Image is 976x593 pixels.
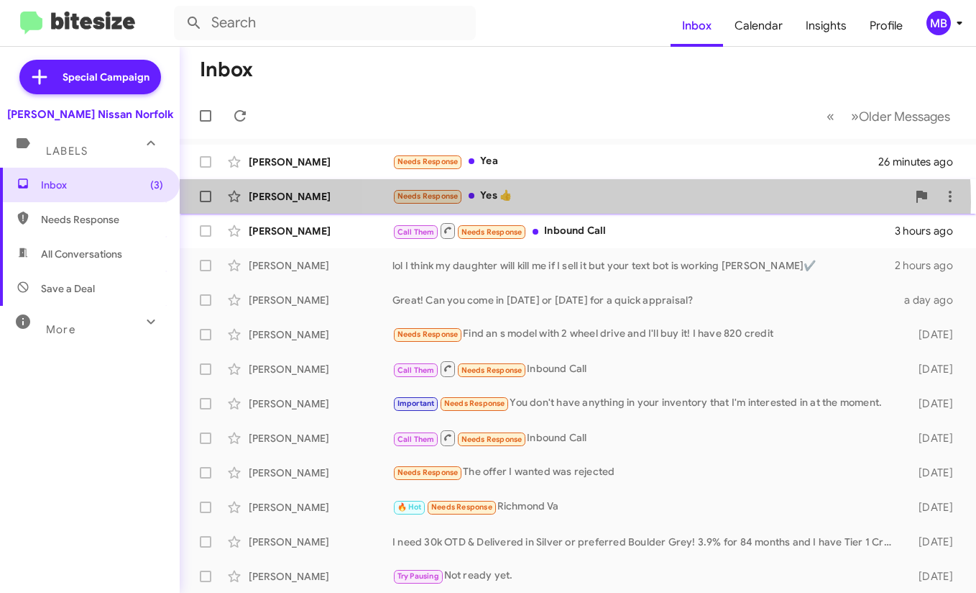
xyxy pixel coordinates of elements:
[842,101,959,131] button: Next
[904,431,965,445] div: [DATE]
[904,466,965,480] div: [DATE]
[63,70,149,84] span: Special Campaign
[150,178,163,192] span: (3)
[827,107,834,125] span: «
[249,327,392,342] div: [PERSON_NAME]
[249,155,392,169] div: [PERSON_NAME]
[392,499,904,515] div: Richmond Va
[859,109,950,125] span: Older Messages
[46,145,88,158] span: Labels
[914,11,960,35] button: MB
[904,397,965,411] div: [DATE]
[397,571,439,581] span: Try Pausing
[41,247,122,261] span: All Conversations
[397,227,435,237] span: Call Them
[397,399,435,408] span: Important
[895,258,965,273] div: 2 hours ago
[249,293,392,307] div: [PERSON_NAME]
[904,569,965,584] div: [DATE]
[392,429,904,447] div: Inbound Call
[392,568,904,584] div: Not ready yet.
[249,431,392,445] div: [PERSON_NAME]
[392,222,895,240] div: Inbound Call
[249,224,392,238] div: [PERSON_NAME]
[858,5,914,47] a: Profile
[723,5,794,47] a: Calendar
[397,366,435,375] span: Call Them
[392,535,904,549] div: I need 30k OTD & Delivered in Silver or preferred Boulder Grey! 3.9% for 84 months and I have Tie...
[392,153,878,170] div: Yea
[392,464,904,481] div: The offer I wanted was rejected
[200,58,253,81] h1: Inbox
[926,11,951,35] div: MB
[818,101,843,131] button: Previous
[19,60,161,94] a: Special Campaign
[851,107,859,125] span: »
[392,360,904,378] div: Inbound Call
[904,362,965,376] div: [DATE]
[904,500,965,515] div: [DATE]
[249,362,392,376] div: [PERSON_NAME]
[41,178,163,192] span: Inbox
[878,155,965,169] div: 26 minutes ago
[392,188,907,204] div: Yes 👍
[174,6,476,40] input: Search
[397,468,459,477] span: Needs Response
[397,330,459,339] span: Needs Response
[904,293,965,307] div: a day ago
[444,399,505,408] span: Needs Response
[249,535,392,549] div: [PERSON_NAME]
[249,500,392,515] div: [PERSON_NAME]
[431,502,492,512] span: Needs Response
[392,326,904,343] div: Find an s model with 2 wheel drive and I'll buy it! I have 820 credit
[794,5,858,47] a: Insights
[392,293,904,307] div: Great! Can you come in [DATE] or [DATE] for a quick appraisal?
[461,227,522,237] span: Needs Response
[41,281,95,296] span: Save a Deal
[397,191,459,201] span: Needs Response
[249,569,392,584] div: [PERSON_NAME]
[41,212,163,227] span: Needs Response
[397,157,459,166] span: Needs Response
[397,435,435,444] span: Call Them
[895,224,965,238] div: 3 hours ago
[397,502,422,512] span: 🔥 Hot
[46,323,75,336] span: More
[904,535,965,549] div: [DATE]
[7,107,173,122] div: [PERSON_NAME] Nissan Norfolk
[249,189,392,204] div: [PERSON_NAME]
[392,258,895,273] div: lol I think my daughter will kill me if I sell it but your text bot is working [PERSON_NAME]✔️
[249,397,392,411] div: [PERSON_NAME]
[671,5,723,47] a: Inbox
[392,395,904,412] div: You don't have anything in your inventory that I'm interested in at the moment.
[249,258,392,273] div: [PERSON_NAME]
[819,101,959,131] nav: Page navigation example
[461,435,522,444] span: Needs Response
[904,327,965,342] div: [DATE]
[249,466,392,480] div: [PERSON_NAME]
[461,366,522,375] span: Needs Response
